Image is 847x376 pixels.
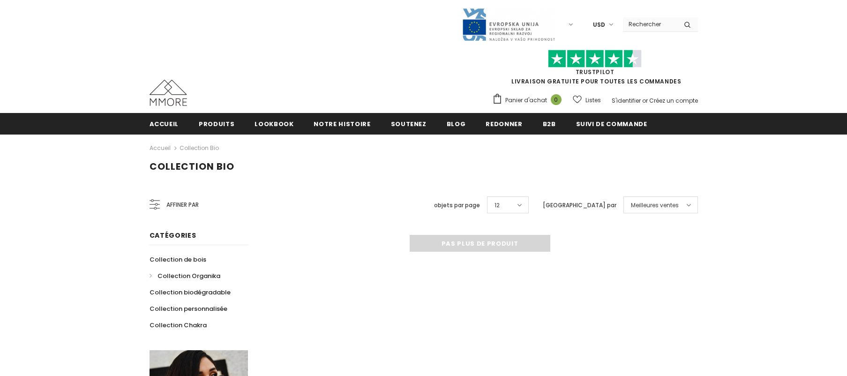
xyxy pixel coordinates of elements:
[623,17,677,31] input: Search Site
[462,20,555,28] a: Javni Razpis
[492,93,566,107] a: Panier d'achat 0
[150,301,227,317] a: Collection personnalisée
[150,321,207,330] span: Collection Chakra
[150,251,206,268] a: Collection de bois
[150,80,187,106] img: Cas MMORE
[434,201,480,210] label: objets par page
[649,97,698,105] a: Créez un compte
[166,200,199,210] span: Affiner par
[548,50,642,68] img: Faites confiance aux étoiles pilotes
[314,120,370,128] span: Notre histoire
[199,113,234,134] a: Produits
[486,120,522,128] span: Redonner
[157,271,220,280] span: Collection Organika
[150,255,206,264] span: Collection de bois
[551,94,562,105] span: 0
[505,96,547,105] span: Panier d'achat
[150,268,220,284] a: Collection Organika
[391,120,427,128] span: soutenez
[612,97,641,105] a: S'identifier
[150,304,227,313] span: Collection personnalisée
[150,288,231,297] span: Collection biodégradable
[314,113,370,134] a: Notre histoire
[447,120,466,128] span: Blog
[255,120,293,128] span: Lookbook
[585,96,601,105] span: Listes
[462,8,555,42] img: Javni Razpis
[631,201,679,210] span: Meilleures ventes
[180,144,219,152] a: Collection Bio
[150,113,179,134] a: Accueil
[150,231,196,240] span: Catégories
[543,120,556,128] span: B2B
[150,120,179,128] span: Accueil
[576,113,647,134] a: Suivi de commande
[150,160,234,173] span: Collection Bio
[447,113,466,134] a: Blog
[543,201,616,210] label: [GEOGRAPHIC_DATA] par
[255,113,293,134] a: Lookbook
[642,97,648,105] span: or
[576,120,647,128] span: Suivi de commande
[391,113,427,134] a: soutenez
[593,20,605,30] span: USD
[150,317,207,333] a: Collection Chakra
[492,54,698,85] span: LIVRAISON GRATUITE POUR TOUTES LES COMMANDES
[576,68,615,76] a: TrustPilot
[199,120,234,128] span: Produits
[543,113,556,134] a: B2B
[150,284,231,301] a: Collection biodégradable
[486,113,522,134] a: Redonner
[495,201,500,210] span: 12
[150,143,171,154] a: Accueil
[573,92,601,108] a: Listes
